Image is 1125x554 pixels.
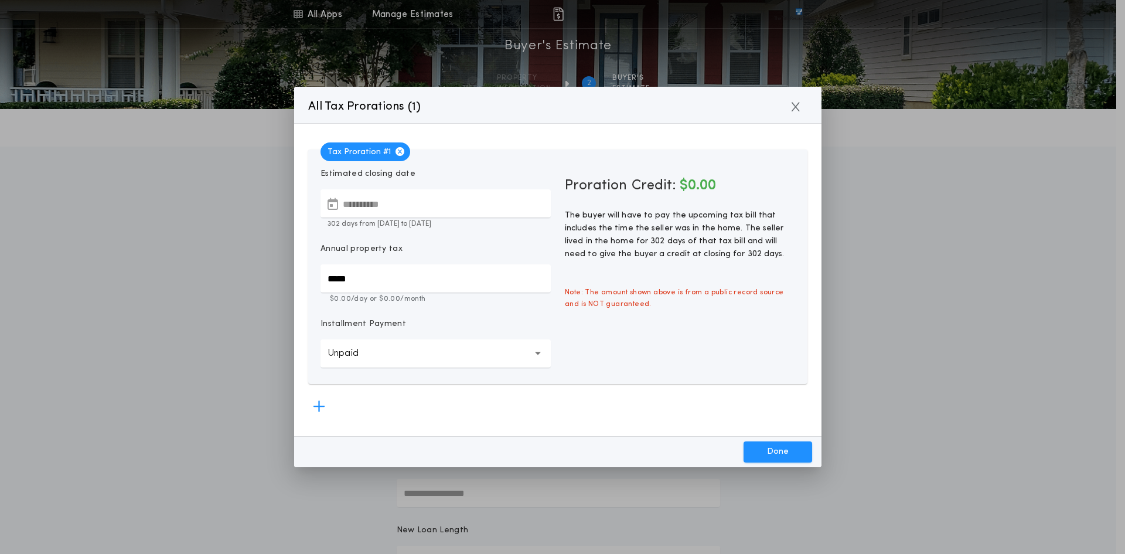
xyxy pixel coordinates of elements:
button: Done [744,441,812,463]
span: Note: The amount shown above is from a public record source and is NOT guaranteed. [558,280,802,317]
p: $0.00 /day or $0.00 /month [321,294,551,304]
span: Tax Proration # 1 [321,142,410,161]
p: Unpaid [328,346,377,361]
p: Installment Payment [321,318,406,330]
p: Estimated closing date [321,168,551,180]
span: Credit: [632,179,676,193]
span: The buyer will have to pay the upcoming tax bill that includes the time the seller was in the hom... [565,211,785,259]
button: Unpaid [321,339,551,368]
span: $0.00 [680,179,716,193]
p: 302 days from [DATE] to [DATE] [321,219,551,229]
input: Annual property tax [321,264,551,293]
p: Annual property tax [321,243,403,255]
span: Proration [565,176,627,195]
span: 1 [412,101,416,113]
p: All Tax Prorations ( ) [308,97,421,116]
